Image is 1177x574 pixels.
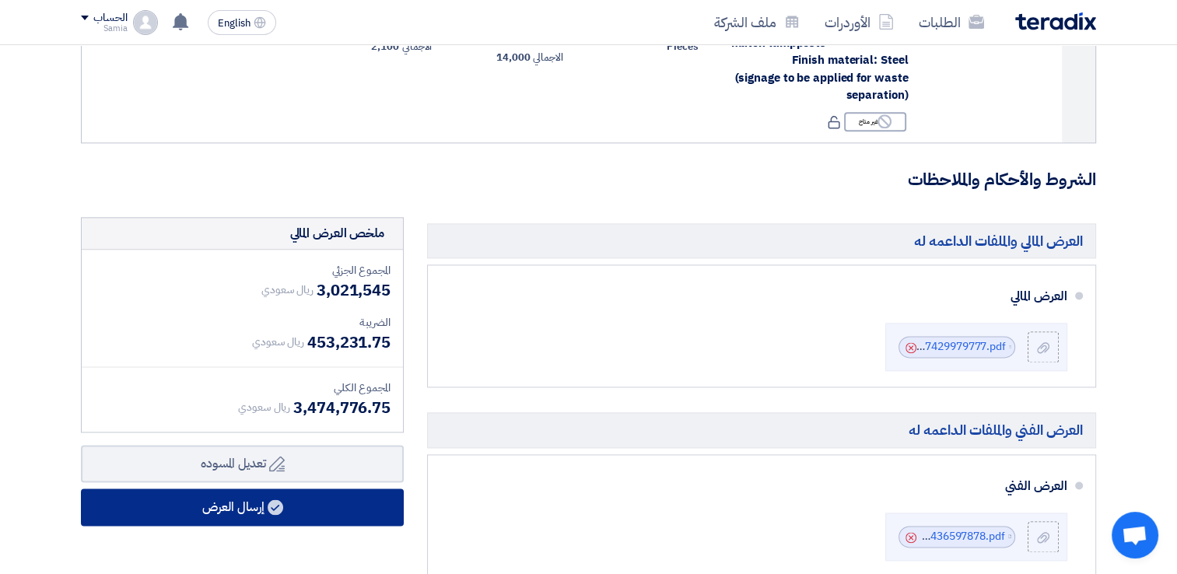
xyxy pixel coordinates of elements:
div: الضريبة [94,314,391,331]
h5: العرض المالي والملفات الداعمه له [427,223,1096,258]
div: Open chat [1112,512,1158,558]
a: ملف الشركة [702,4,812,40]
span: 453,231.75 [307,331,391,354]
button: تعديل المسوده [81,445,404,482]
h5: العرض الفني والملفات الداعمه له [427,412,1096,447]
span: English [218,18,250,29]
span: Pieces [667,39,698,54]
a: الأوردرات [812,4,906,40]
a: الطلبات [906,4,997,40]
span: 3,474,776.75 [293,396,391,419]
span: 2,100 [371,39,399,54]
button: إرسال العرض [81,488,404,526]
img: Teradix logo [1015,12,1096,30]
div: المجموع الجزئي [94,262,391,278]
span: 14,000 [496,50,530,65]
div: العرض الفني [459,467,1067,505]
div: العرض المالي [459,278,1067,315]
span: الاجمالي [533,50,562,65]
div: غير متاح [844,112,906,131]
button: English [208,10,276,35]
div: ملخص العرض المالي [289,224,384,243]
div: Samia [81,24,127,33]
span: الاجمالي [402,39,432,54]
span: ريال سعودي [261,282,314,298]
span: ريال سعودي [252,334,304,350]
span: ريال سعودي [238,399,290,415]
span: 3,021,545 [317,278,391,302]
div: المجموع الكلي [94,380,391,396]
div: الحساب [93,12,127,25]
h3: الشروط والأحكام والملاحظات [81,168,1096,192]
img: profile_test.png [133,10,158,35]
